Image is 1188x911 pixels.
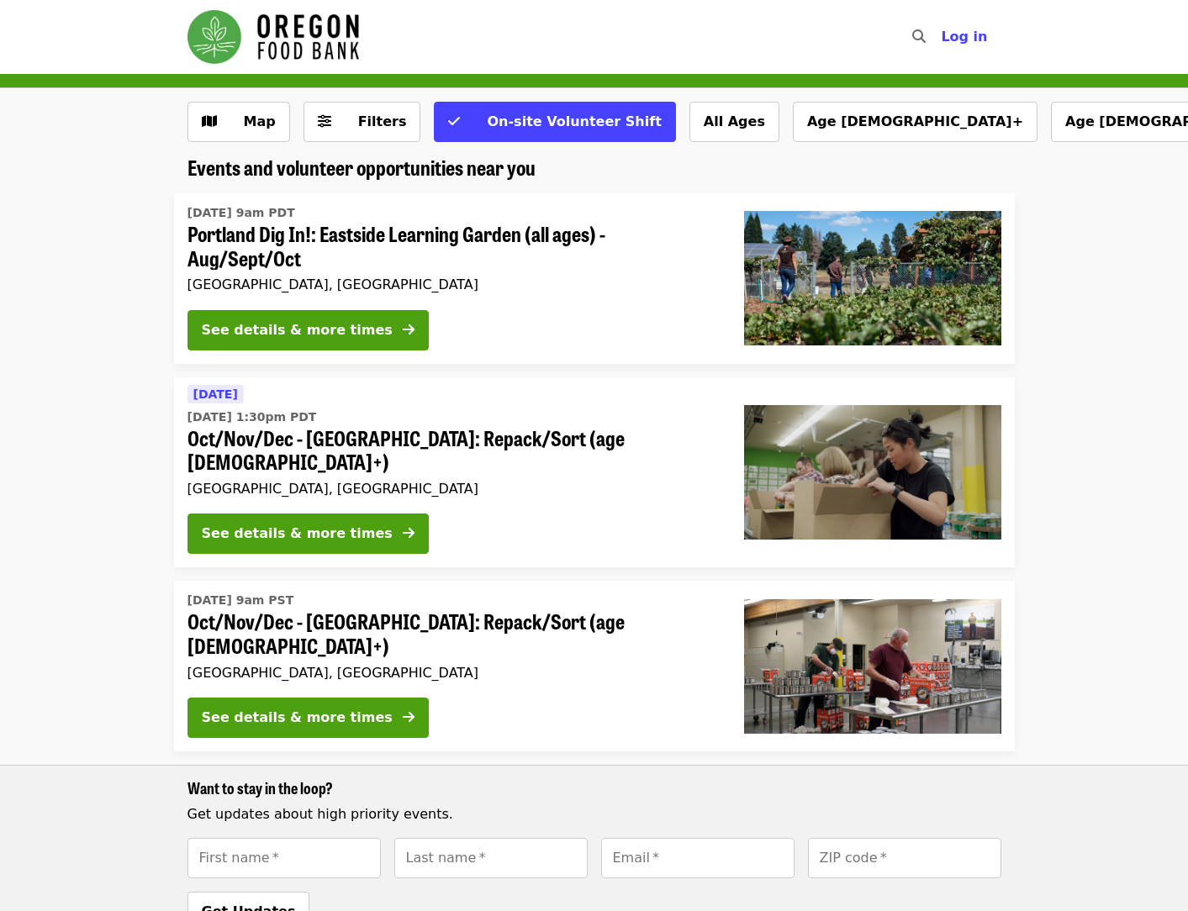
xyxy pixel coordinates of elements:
button: Filters (0 selected) [304,102,421,142]
div: [GEOGRAPHIC_DATA], [GEOGRAPHIC_DATA] [187,481,717,497]
span: Want to stay in the loop? [187,777,333,798]
input: [object Object] [601,838,795,878]
i: search icon [912,29,926,45]
a: See details for "Portland Dig In!: Eastside Learning Garden (all ages) - Aug/Sept/Oct" [174,193,1015,364]
div: See details & more times [202,524,393,544]
span: Log in [941,29,987,45]
button: Show map view [187,102,290,142]
i: check icon [448,113,460,129]
span: [DATE] [193,387,238,401]
img: Oregon Food Bank - Home [187,10,359,64]
div: See details & more times [202,708,393,728]
img: Oct/Nov/Dec - Portland: Repack/Sort (age 8+) organized by Oregon Food Bank [744,405,1001,540]
button: Age [DEMOGRAPHIC_DATA]+ [793,102,1038,142]
i: arrow-right icon [403,709,414,725]
time: [DATE] 9am PDT [187,204,295,222]
i: map icon [202,113,217,129]
button: See details & more times [187,513,429,554]
input: Search [936,17,949,57]
span: Events and volunteer opportunities near you [187,152,536,182]
div: [GEOGRAPHIC_DATA], [GEOGRAPHIC_DATA] [187,276,717,292]
time: [DATE] 9am PST [187,592,294,609]
div: [GEOGRAPHIC_DATA], [GEOGRAPHIC_DATA] [187,665,717,681]
button: See details & more times [187,310,429,350]
span: Portland Dig In!: Eastside Learning Garden (all ages) - Aug/Sept/Oct [187,222,717,271]
span: Oct/Nov/Dec - [GEOGRAPHIC_DATA]: Repack/Sort (age [DEMOGRAPHIC_DATA]+) [187,609,717,658]
span: On-site Volunteer Shift [487,113,661,129]
input: [object Object] [394,838,588,878]
img: Portland Dig In!: Eastside Learning Garden (all ages) - Aug/Sept/Oct organized by Oregon Food Bank [744,211,1001,345]
span: Filters [358,113,407,129]
span: Map [244,113,276,129]
i: arrow-right icon [403,525,414,541]
input: [object Object] [808,838,1001,878]
a: See details for "Oct/Nov/Dec - Portland: Repack/Sort (age 16+)" [174,581,1015,751]
button: Log in [927,20,1001,54]
input: [object Object] [187,838,381,878]
button: All Ages [689,102,779,142]
img: Oct/Nov/Dec - Portland: Repack/Sort (age 16+) organized by Oregon Food Bank [744,599,1001,734]
span: Oct/Nov/Dec - [GEOGRAPHIC_DATA]: Repack/Sort (age [DEMOGRAPHIC_DATA]+) [187,426,717,475]
a: See details for "Oct/Nov/Dec - Portland: Repack/Sort (age 8+)" [174,377,1015,568]
button: See details & more times [187,698,429,738]
time: [DATE] 1:30pm PDT [187,408,317,426]
i: sliders-h icon [318,113,331,129]
i: arrow-right icon [403,322,414,338]
div: See details & more times [202,320,393,340]
button: On-site Volunteer Shift [434,102,675,142]
span: Get updates about high priority events. [187,806,453,822]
